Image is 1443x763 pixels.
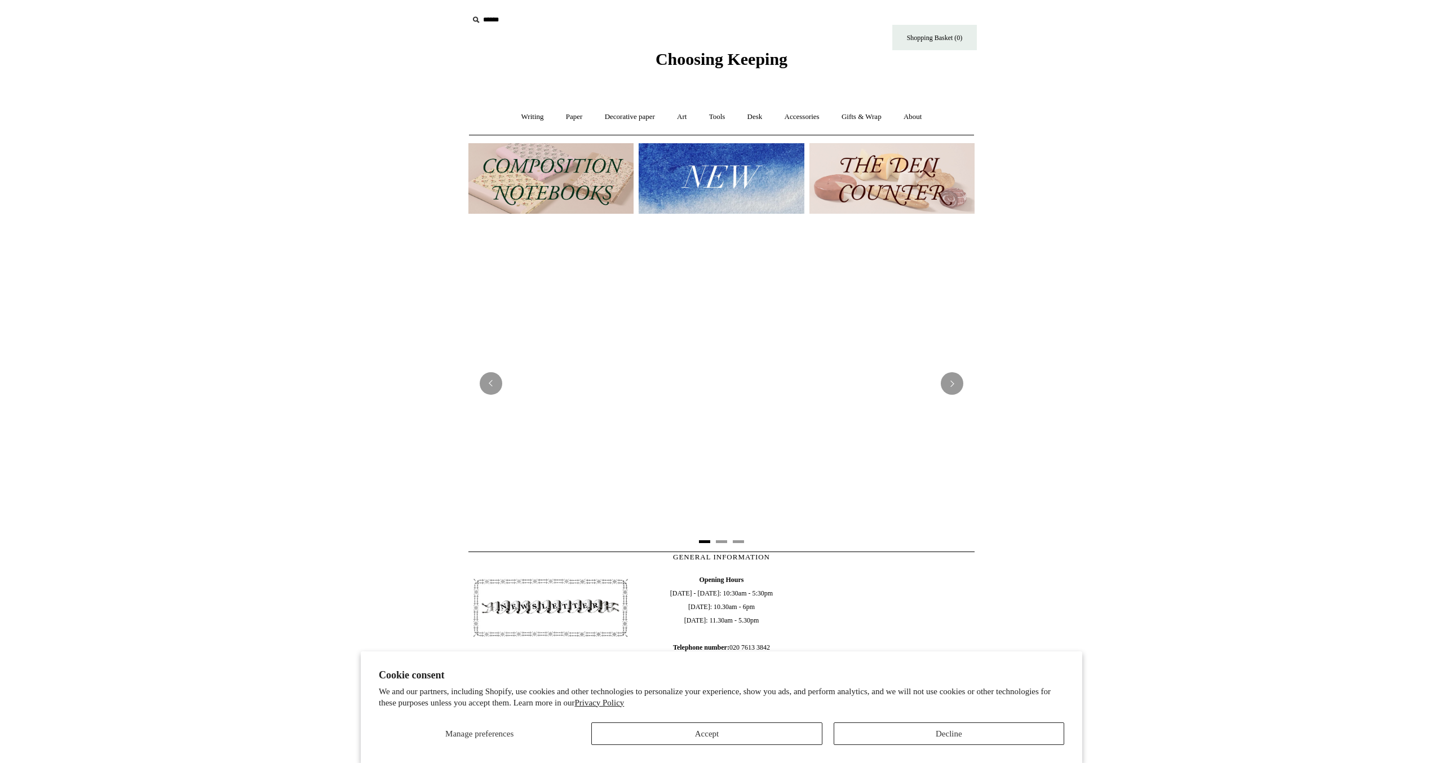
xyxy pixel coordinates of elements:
[699,540,710,543] button: Page 1
[640,573,803,681] span: [DATE] - [DATE]: 10:30am - 5:30pm [DATE]: 10.30am - 6pm [DATE]: 11.30am - 5.30pm 020 7613 3842
[468,224,975,543] img: 20250131 INSIDE OF THE SHOP.jpg__PID:b9484a69-a10a-4bde-9e8d-1408d3d5e6ad
[468,143,634,214] img: 202302 Composition ledgers.jpg__PID:69722ee6-fa44-49dd-a067-31375e5d54ec
[737,102,773,132] a: Desk
[727,643,729,651] b: :
[892,25,977,50] a: Shopping Basket (0)
[941,372,963,395] button: Next
[480,372,502,395] button: Previous
[699,102,736,132] a: Tools
[556,102,593,132] a: Paper
[834,722,1064,745] button: Decline
[591,722,822,745] button: Accept
[673,553,770,561] span: GENERAL INFORMATION
[811,573,975,742] iframe: google_map
[656,50,787,68] span: Choosing Keeping
[468,573,632,643] img: pf-4db91bb9--1305-Newsletter-Button_1200x.jpg
[379,686,1064,708] p: We and our partners, including Shopify, use cookies and other technologies to personalize your ex...
[511,102,554,132] a: Writing
[445,729,514,738] span: Manage preferences
[893,102,932,132] a: About
[595,102,665,132] a: Decorative paper
[673,643,729,651] b: Telephone number
[774,102,830,132] a: Accessories
[831,102,892,132] a: Gifts & Wrap
[379,722,580,745] button: Manage preferences
[809,143,975,214] img: The Deli Counter
[379,669,1064,681] h2: Cookie consent
[639,143,804,214] img: New.jpg__PID:f73bdf93-380a-4a35-bcfe-7823039498e1
[733,540,744,543] button: Page 3
[699,576,743,584] b: Opening Hours
[667,102,697,132] a: Art
[574,698,624,707] a: Privacy Policy
[656,59,787,67] a: Choosing Keeping
[716,540,727,543] button: Page 2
